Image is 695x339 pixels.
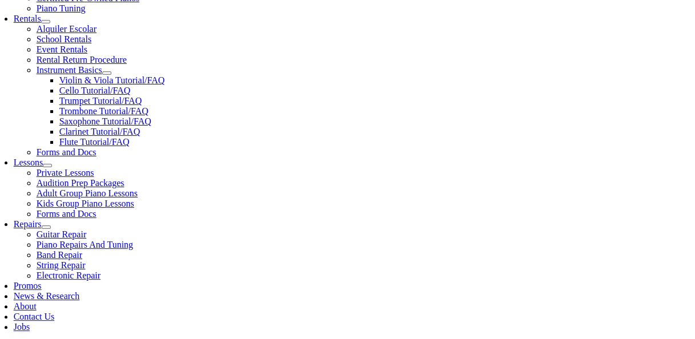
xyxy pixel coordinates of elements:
[59,96,142,106] a: Trumpet Tutorial/FAQ
[37,147,97,157] a: Forms and Docs
[37,24,97,34] a: Alquiler Escolar
[37,65,102,75] a: Instrument Basics
[59,116,151,126] a: Saxophone Tutorial/FAQ
[37,34,91,44] a: School Rentals
[37,229,87,239] a: Guitar Repair
[59,127,140,136] a: Clarinet Tutorial/FAQ
[14,301,37,311] a: About
[43,164,52,167] button: Open submenu of Lessons
[14,14,41,23] a: Rentals
[59,106,148,116] a: Trombone Tutorial/FAQ
[14,158,43,167] a: Lessons
[37,260,86,270] a: String Repair
[37,250,82,260] a: Band Repair
[37,3,86,13] a: Piano Tuning
[37,168,94,177] a: Private Lessons
[41,20,50,23] button: Open submenu of Rentals
[59,137,130,147] a: Flute Tutorial/FAQ
[59,86,131,95] a: Cello Tutorial/FAQ
[37,45,87,54] a: Event Rentals
[14,322,30,332] a: Jobs
[37,209,97,219] a: Forms and Docs
[14,312,55,321] a: Contact Us
[102,71,111,75] button: Open submenu of Instrument Basics
[37,199,134,208] a: Kids Group Piano Lessons
[37,178,124,188] a: Audition Prep Packages
[14,281,42,290] a: Promos
[42,225,51,229] button: Open submenu of Repairs
[37,55,127,64] a: Rental Return Procedure
[37,240,133,249] a: Piano Repairs And Tuning
[59,75,165,85] a: Violin & Viola Tutorial/FAQ
[37,271,101,280] a: Electronic Repair
[14,291,80,301] a: News & Research
[14,219,42,229] a: Repairs
[37,188,138,198] a: Adult Group Piano Lessons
